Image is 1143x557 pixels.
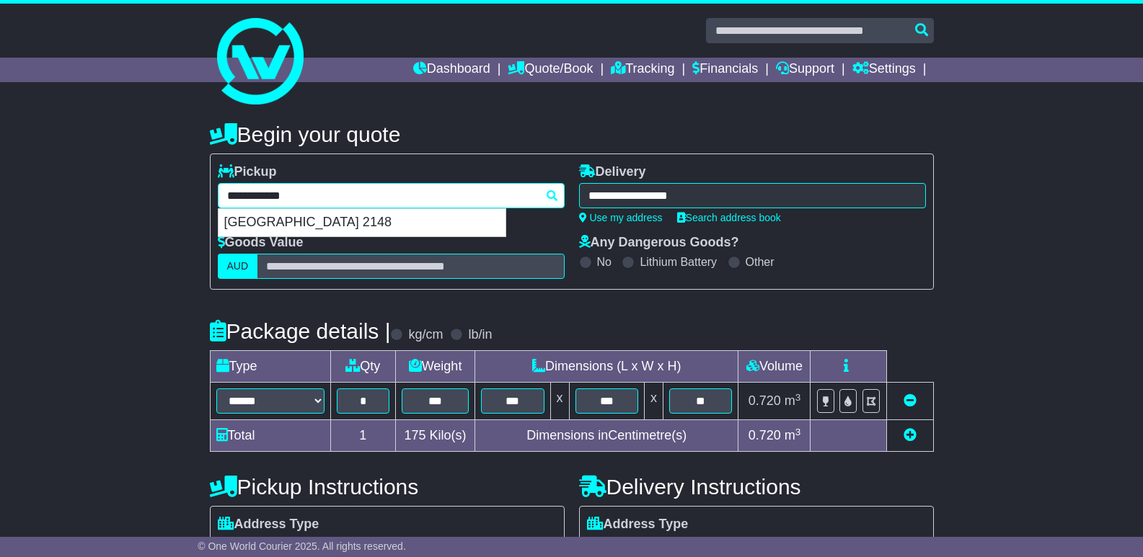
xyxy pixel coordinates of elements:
td: Total [210,420,330,452]
a: Use my address [579,212,663,223]
td: Type [210,351,330,383]
td: x [644,383,663,420]
a: Tracking [611,58,674,82]
span: 0.720 [749,428,781,442]
label: AUD [218,254,258,279]
td: Volume [738,351,811,383]
div: [GEOGRAPHIC_DATA] 2148 [219,209,506,236]
label: No [597,255,612,269]
span: m [785,393,801,408]
span: © One World Courier 2025. All rights reserved. [198,540,406,552]
label: Any Dangerous Goods? [579,235,739,251]
a: Add new item [904,428,917,442]
td: 1 [330,420,396,452]
label: Address Type [587,517,689,533]
a: Settings [852,58,916,82]
sup: 3 [795,392,801,403]
h4: Delivery Instructions [579,475,934,499]
a: Support [776,58,834,82]
a: Search address book [677,212,781,223]
sup: 3 [795,427,801,437]
label: Goods Value [218,235,304,251]
a: Quote/Book [508,58,593,82]
span: 0.720 [749,393,781,408]
h4: Begin your quote [210,122,934,146]
label: lb/in [468,327,492,343]
h4: Pickup Instructions [210,475,565,499]
a: Remove this item [904,393,917,408]
td: Kilo(s) [396,420,475,452]
label: kg/cm [408,327,443,343]
a: Dashboard [413,58,490,82]
td: Dimensions in Centimetre(s) [475,420,738,452]
span: 175 [405,428,426,442]
label: Address Type [218,517,319,533]
td: x [550,383,569,420]
label: Other [746,255,774,269]
td: Dimensions (L x W x H) [475,351,738,383]
td: Qty [330,351,396,383]
h4: Package details | [210,319,391,343]
label: Delivery [579,164,646,180]
span: m [785,428,801,442]
a: Financials [692,58,758,82]
label: Pickup [218,164,277,180]
label: Lithium Battery [640,255,717,269]
td: Weight [396,351,475,383]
